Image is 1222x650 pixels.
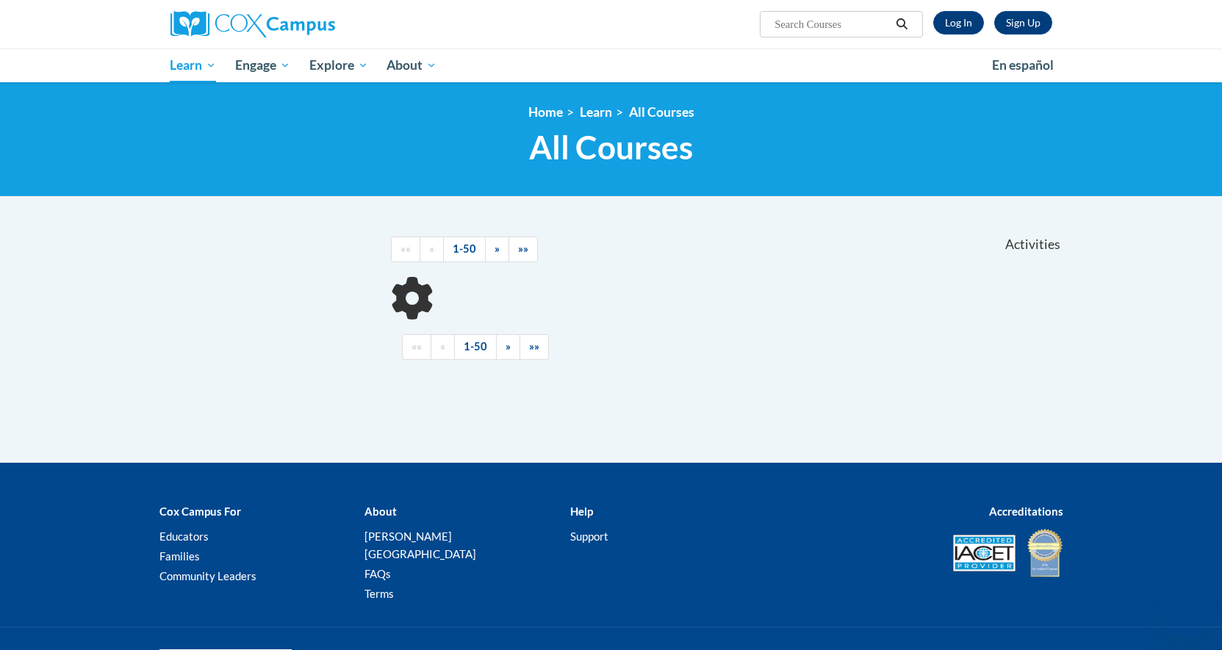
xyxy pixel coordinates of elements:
div: Main menu [148,48,1074,82]
span: «« [400,242,411,255]
span: »» [529,340,539,353]
a: Learn [161,48,226,82]
span: » [506,340,511,353]
img: Accredited IACET® Provider [953,535,1016,571]
button: Search [891,15,913,33]
a: Support [570,530,608,543]
input: Search Courses [773,15,891,33]
span: Learn [170,57,216,74]
a: Begining [391,236,420,262]
span: « [429,242,434,255]
a: Next [485,236,509,262]
a: End [508,236,538,262]
a: Begining [402,334,431,360]
span: All Courses [529,128,693,167]
a: Register [994,11,1052,35]
a: Families [159,549,200,563]
span: »» [518,242,528,255]
a: Next [496,334,520,360]
img: IDA® Accredited [1027,527,1063,579]
span: » [495,242,500,255]
span: Activities [1005,236,1060,253]
span: Engage [235,57,290,74]
a: Educators [159,530,209,543]
a: 1-50 [454,334,497,360]
a: All Courses [629,104,694,120]
a: Log In [933,11,984,35]
img: Cox Campus [170,11,335,37]
a: FAQs [364,567,391,580]
a: About [377,48,446,82]
a: Home [528,104,563,120]
a: 1-50 [443,236,486,262]
iframe: Button to launch messaging window [1163,591,1210,638]
a: Previous [420,236,444,262]
a: [PERSON_NAME][GEOGRAPHIC_DATA] [364,530,476,560]
span: About [387,57,436,74]
b: Help [570,505,593,518]
span: Explore [309,57,368,74]
a: End [520,334,549,360]
a: Cox Campus [170,11,450,37]
span: « [440,340,445,353]
a: Explore [300,48,378,82]
a: Terms [364,587,394,600]
a: En español [982,50,1063,81]
span: En español [992,57,1054,73]
a: Previous [431,334,455,360]
b: Cox Campus For [159,505,241,518]
span: «« [411,340,422,353]
a: Engage [226,48,300,82]
a: Learn [580,104,612,120]
b: About [364,505,397,518]
a: Community Leaders [159,569,256,582]
b: Accreditations [989,505,1063,518]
